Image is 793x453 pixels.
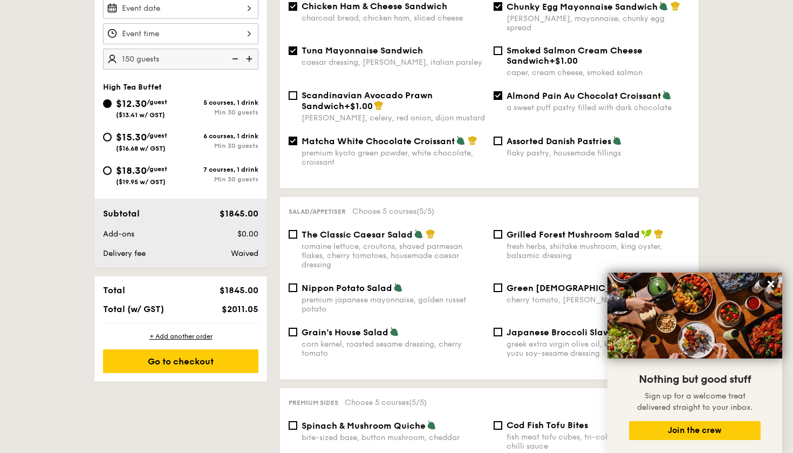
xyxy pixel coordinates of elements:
span: Sign up for a welcome treat delivered straight to your inbox. [637,391,753,412]
img: icon-vegetarian.fe4039eb.svg [393,282,403,292]
input: Spinach & Mushroom Quichebite-sized base, button mushroom, cheddar [289,421,297,430]
input: Scandinavian Avocado Prawn Sandwich+$1.00[PERSON_NAME], celery, red onion, dijon mustard [289,91,297,100]
input: Number of guests [103,49,258,70]
div: Min 30 guests [181,142,258,150]
span: $0.00 [237,229,258,239]
img: icon-vegetarian.fe4039eb.svg [456,136,466,145]
span: Scandinavian Avocado Prawn Sandwich [302,90,433,111]
div: caesar dressing, [PERSON_NAME], italian parsley [302,58,485,67]
div: + Add another order [103,332,258,341]
span: Tuna Mayonnaise Sandwich [302,45,423,56]
div: fresh herbs, shiitake mushroom, king oyster, balsamic dressing [507,242,690,260]
input: Smoked Salmon Cream Cheese Sandwich+$1.00caper, cream cheese, smoked salmon [494,46,502,55]
div: caper, cream cheese, smoked salmon [507,68,690,77]
span: Nothing but good stuff [639,373,751,386]
span: $15.30 [116,131,147,143]
input: Matcha White Chocolate Croissantpremium kyoto green powder, white chocolate, croissant [289,137,297,145]
span: Chicken Ham & Cheese Sandwich [302,1,447,11]
span: Premium sides [289,399,338,407]
span: Grain's House Salad [302,327,388,337]
div: premium kyoto green powder, white chocolate, croissant [302,148,485,167]
input: The Classic Caesar Saladromaine lettuce, croutons, shaved parmesan flakes, cherry tomatoes, house... [289,230,297,239]
input: Green [DEMOGRAPHIC_DATA] Saladcherry tomato, [PERSON_NAME], feta cheese [494,283,502,292]
span: ($13.41 w/ GST) [116,111,165,119]
div: flaky pastry, housemade fillings [507,148,690,158]
span: /guest [147,165,167,173]
img: icon-vegetarian.fe4039eb.svg [612,136,622,145]
div: cherry tomato, [PERSON_NAME], feta cheese [507,295,690,305]
img: icon-chef-hat.a58ddaea.svg [374,100,384,110]
span: /guest [147,98,167,106]
div: fish meat tofu cubes, tri-colour capsicum, thai chilli sauce [507,432,690,451]
span: Total (w/ GST) [103,304,164,314]
span: Nippon Potato Salad [302,283,392,293]
span: (5/5) [416,207,434,216]
img: icon-vegetarian.fe4039eb.svg [659,1,668,11]
span: Waived [231,249,258,258]
button: Close [762,275,780,293]
img: icon-vegetarian.fe4039eb.svg [414,229,423,239]
input: Chunky Egg Mayonnaise Sandwich[PERSON_NAME], mayonnaise, chunky egg spread [494,2,502,11]
span: +$1.00 [549,56,578,66]
div: 5 courses, 1 drink [181,99,258,106]
input: Nippon Potato Saladpremium japanese mayonnaise, golden russet potato [289,283,297,292]
img: icon-reduce.1d2dbef1.svg [226,49,242,69]
span: Add-ons [103,229,134,239]
span: Matcha White Chocolate Croissant [302,136,455,146]
span: Total [103,285,125,295]
div: [PERSON_NAME], celery, red onion, dijon mustard [302,113,485,123]
div: 7 courses, 1 drink [181,166,258,173]
input: Grain's House Saladcorn kernel, roasted sesame dressing, cherry tomato [289,328,297,336]
img: icon-vegetarian.fe4039eb.svg [427,420,436,430]
input: Event time [103,23,258,44]
div: a sweet puff pastry filled with dark chocolate [507,103,690,112]
span: Subtotal [103,208,140,219]
span: Grilled Forest Mushroom Salad [507,229,640,240]
span: Cod Fish Tofu Bites [507,420,588,430]
span: $1845.00 [220,285,258,295]
span: Japanese Broccoli Slaw [507,327,610,337]
span: High Tea Buffet [103,83,162,92]
span: +$1.00 [344,101,373,111]
div: premium japanese mayonnaise, golden russet potato [302,295,485,314]
div: corn kernel, roasted sesame dressing, cherry tomato [302,340,485,358]
input: $18.30/guest($19.95 w/ GST)7 courses, 1 drinkMin 30 guests [103,166,112,175]
div: greek extra virgin olive oil, kizami nori, ginger, yuzu soy-sesame dressing [507,340,690,358]
input: Japanese Broccoli Slawgreek extra virgin olive oil, kizami nori, ginger, yuzu soy-sesame dressing [494,328,502,336]
input: Almond Pain Au Chocolat Croissanta sweet puff pastry filled with dark chocolate [494,91,502,100]
div: bite-sized base, button mushroom, cheddar [302,433,485,442]
input: Cod Fish Tofu Bitesfish meat tofu cubes, tri-colour capsicum, thai chilli sauce [494,421,502,430]
span: Choose 5 courses [352,207,434,216]
div: Go to checkout [103,349,258,373]
div: romaine lettuce, croutons, shaved parmesan flakes, cherry tomatoes, housemade caesar dressing [302,242,485,269]
span: (5/5) [409,398,427,407]
div: charcoal bread, chicken ham, sliced cheese [302,13,485,23]
img: icon-vegan.f8ff3823.svg [641,229,652,239]
input: Grilled Forest Mushroom Saladfresh herbs, shiitake mushroom, king oyster, balsamic dressing [494,230,502,239]
img: icon-vegetarian.fe4039eb.svg [389,327,399,336]
span: Salad/Appetiser [289,208,346,215]
input: Assorted Danish Pastriesflaky pastry, housemade fillings [494,137,502,145]
input: Chicken Ham & Cheese Sandwichcharcoal bread, chicken ham, sliced cheese [289,2,297,11]
img: icon-chef-hat.a58ddaea.svg [426,229,435,239]
div: [PERSON_NAME], mayonnaise, chunky egg spread [507,14,690,32]
span: /guest [147,132,167,139]
span: Smoked Salmon Cream Cheese Sandwich [507,45,642,66]
div: Min 30 guests [181,109,258,116]
span: Almond Pain Au Chocolat Croissant [507,91,661,101]
span: The Classic Caesar Salad [302,229,413,240]
input: $12.30/guest($13.41 w/ GST)5 courses, 1 drinkMin 30 guests [103,99,112,108]
span: $18.30 [116,165,147,177]
div: 6 courses, 1 drink [181,132,258,140]
span: Delivery fee [103,249,146,258]
span: Choose 5 courses [345,398,427,407]
span: Assorted Danish Pastries [507,136,611,146]
span: ($16.68 w/ GST) [116,145,166,152]
span: Green [DEMOGRAPHIC_DATA] Salad [507,283,664,293]
input: Tuna Mayonnaise Sandwichcaesar dressing, [PERSON_NAME], italian parsley [289,46,297,55]
img: icon-add.58712e84.svg [242,49,258,69]
span: Chunky Egg Mayonnaise Sandwich [507,2,658,12]
img: DSC07876-Edit02-Large.jpeg [607,273,782,359]
input: $15.30/guest($16.68 w/ GST)6 courses, 1 drinkMin 30 guests [103,133,112,141]
span: $2011.05 [222,304,258,314]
